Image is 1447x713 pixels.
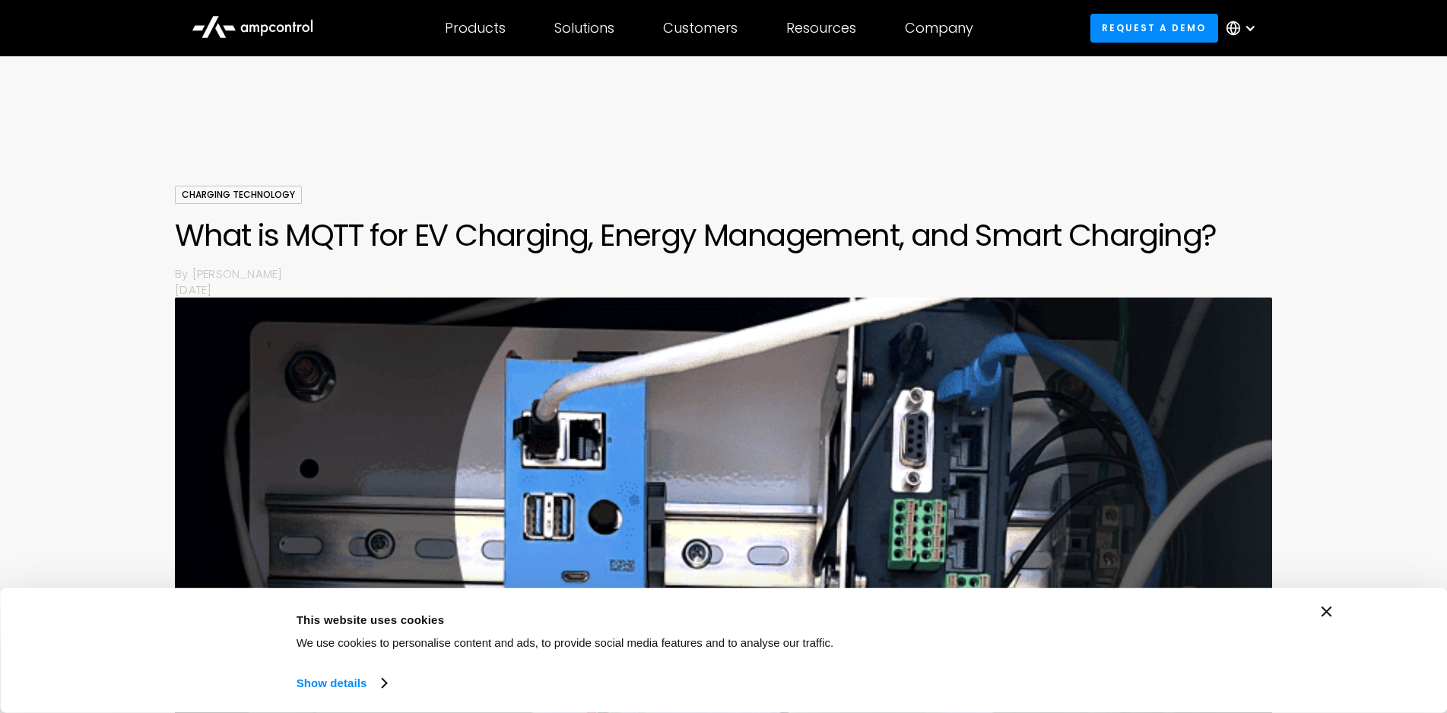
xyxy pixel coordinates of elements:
a: Show details [297,672,386,695]
div: This website uses cookies [297,610,1042,629]
p: [DATE] [175,282,1271,298]
div: Products [445,20,506,37]
button: Close banner [1322,606,1332,617]
div: Resources [786,20,856,37]
div: Company [905,20,973,37]
div: Solutions [554,20,614,37]
p: [PERSON_NAME] [192,266,1272,282]
div: Customers [663,20,738,37]
div: Charging Technology [175,186,302,204]
h1: What is MQTT for EV Charging, Energy Management, and Smart Charging? [175,217,1271,253]
button: Okay [1076,606,1293,651]
span: We use cookies to personalise content and ads, to provide social media features and to analyse ou... [297,636,834,649]
a: Request a demo [1090,14,1218,42]
p: By [175,266,192,282]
